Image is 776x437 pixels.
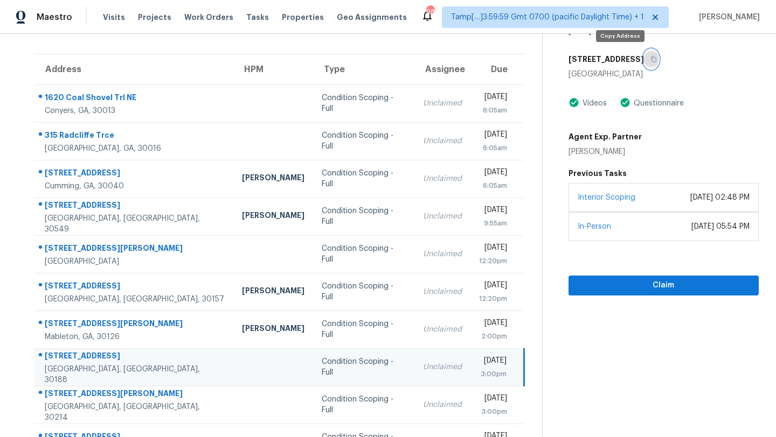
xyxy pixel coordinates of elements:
[322,168,406,189] div: Condition Scoping - Full
[569,276,759,295] button: Claim
[569,146,642,157] div: [PERSON_NAME]
[103,12,125,23] span: Visits
[423,362,462,372] div: Unclaimed
[479,280,507,293] div: [DATE]
[282,12,324,23] span: Properties
[246,13,269,21] span: Tasks
[45,213,225,235] div: [GEOGRAPHIC_DATA], [GEOGRAPHIC_DATA], 30549
[479,242,507,256] div: [DATE]
[569,97,579,108] img: Artifact Present Icon
[426,6,434,17] div: 98
[322,281,406,302] div: Condition Scoping - Full
[423,173,462,184] div: Unclaimed
[479,318,507,331] div: [DATE]
[242,172,304,186] div: [PERSON_NAME]
[577,279,750,292] span: Claim
[579,98,607,109] div: Videos
[423,211,462,222] div: Unclaimed
[322,356,406,378] div: Condition Scoping - Full
[313,54,414,84] th: Type
[479,218,507,229] div: 9:55am
[242,210,304,223] div: [PERSON_NAME]
[479,129,507,143] div: [DATE]
[138,12,171,23] span: Projects
[695,12,760,23] span: [PERSON_NAME]
[451,12,644,23] span: Tamp[…]3:59:59 Gmt 0700 (pacific Daylight Time) + 1
[414,54,470,84] th: Assignee
[423,136,462,146] div: Unclaimed
[45,364,225,385] div: [GEOGRAPHIC_DATA], [GEOGRAPHIC_DATA], 30188
[242,285,304,299] div: [PERSON_NAME]
[479,205,507,218] div: [DATE]
[479,91,507,105] div: [DATE]
[45,350,225,364] div: [STREET_ADDRESS]
[470,54,524,84] th: Due
[479,393,507,406] div: [DATE]
[45,388,225,401] div: [STREET_ADDRESS][PERSON_NAME]
[242,323,304,336] div: [PERSON_NAME]
[45,401,225,423] div: [GEOGRAPHIC_DATA], [GEOGRAPHIC_DATA], 30214
[423,286,462,297] div: Unclaimed
[479,167,507,180] div: [DATE]
[691,221,750,232] div: [DATE] 05:54 PM
[45,105,225,116] div: Conyers, GA, 30013
[569,69,759,80] div: [GEOGRAPHIC_DATA]
[45,280,225,294] div: [STREET_ADDRESS]
[233,54,313,84] th: HPM
[45,243,225,256] div: [STREET_ADDRESS][PERSON_NAME]
[45,200,225,213] div: [STREET_ADDRESS]
[45,130,225,143] div: 315 Radcliffe Trce
[322,394,406,415] div: Condition Scoping - Full
[690,192,750,203] div: [DATE] 02:48 PM
[569,54,644,65] h5: [STREET_ADDRESS]
[45,332,225,342] div: Mableton, GA, 30126
[322,130,406,152] div: Condition Scoping - Full
[34,54,233,84] th: Address
[45,92,225,105] div: 1620 Coal Shovel Trl NE
[479,355,507,369] div: [DATE]
[569,131,642,142] h5: Agent Exp. Partner
[578,223,611,230] a: In-Person
[479,293,507,304] div: 12:20pm
[620,97,630,108] img: Artifact Present Icon
[184,12,233,23] span: Work Orders
[45,294,225,305] div: [GEOGRAPHIC_DATA], [GEOGRAPHIC_DATA], 30157
[423,399,462,410] div: Unclaimed
[479,331,507,342] div: 2:00pm
[45,256,225,267] div: [GEOGRAPHIC_DATA]
[45,143,225,154] div: [GEOGRAPHIC_DATA], GA, 30016
[423,249,462,259] div: Unclaimed
[37,12,72,23] span: Maestro
[322,93,406,114] div: Condition Scoping - Full
[479,256,507,266] div: 12:20pm
[630,98,684,109] div: Questionnaire
[423,98,462,109] div: Unclaimed
[479,143,507,153] div: 6:05am
[45,167,225,181] div: [STREET_ADDRESS]
[479,180,507,191] div: 6:05am
[337,12,407,23] span: Geo Assignments
[322,206,406,227] div: Condition Scoping - Full
[45,318,225,332] div: [STREET_ADDRESS][PERSON_NAME]
[45,181,225,192] div: Cumming, GA, 30040
[322,319,406,340] div: Condition Scoping - Full
[569,168,759,179] h5: Previous Tasks
[479,105,507,116] div: 6:05am
[578,194,635,201] a: Interior Scoping
[322,243,406,265] div: Condition Scoping - Full
[479,369,507,379] div: 3:00pm
[423,324,462,335] div: Unclaimed
[479,406,507,417] div: 3:00pm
